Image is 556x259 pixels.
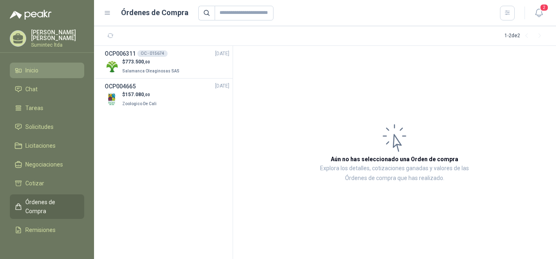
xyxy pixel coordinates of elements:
span: Solicitudes [25,122,54,131]
a: Licitaciones [10,138,84,153]
span: 773.500 [125,59,150,65]
div: OC - 015674 [137,50,168,57]
span: ,00 [144,60,150,64]
div: 1 - 2 de 2 [504,29,546,43]
span: Chat [25,85,38,94]
span: 157.080 [125,92,150,97]
span: 2 [540,4,549,11]
img: Company Logo [105,59,119,74]
a: Solicitudes [10,119,84,135]
span: Licitaciones [25,141,56,150]
a: Órdenes de Compra [10,194,84,219]
img: Company Logo [105,92,119,106]
a: Negociaciones [10,157,84,172]
a: Cotizar [10,176,84,191]
h3: OCP004665 [105,82,136,91]
p: $ [122,58,181,66]
h1: Órdenes de Compra [121,7,188,18]
span: Inicio [25,66,38,75]
span: Negociaciones [25,160,63,169]
h3: Aún no has seleccionado una Orden de compra [331,155,458,164]
h3: OCP006311 [105,49,136,58]
p: [PERSON_NAME] [PERSON_NAME] [31,29,84,41]
a: OCP006311OC - 015674[DATE] Company Logo$773.500,00Salamanca Oleaginosas SAS [105,49,229,75]
p: $ [122,91,158,99]
span: [DATE] [215,50,229,58]
span: ,00 [144,92,150,97]
a: Inicio [10,63,84,78]
p: Sumintec ltda [31,43,84,47]
span: Cotizar [25,179,44,188]
span: Salamanca Oleaginosas SAS [122,69,179,73]
p: Explora los detalles, cotizaciones ganadas y valores de las Órdenes de compra que has realizado. [315,164,474,183]
span: Tareas [25,104,43,113]
a: OCP004665[DATE] Company Logo$157.080,00Zoologico De Cali [105,82,229,108]
span: Órdenes de Compra [25,198,76,216]
a: Tareas [10,100,84,116]
a: Remisiones [10,222,84,238]
a: Chat [10,81,84,97]
button: 2 [531,6,546,20]
span: [DATE] [215,82,229,90]
span: Remisiones [25,225,56,234]
span: Zoologico De Cali [122,101,157,106]
img: Logo peakr [10,10,52,20]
